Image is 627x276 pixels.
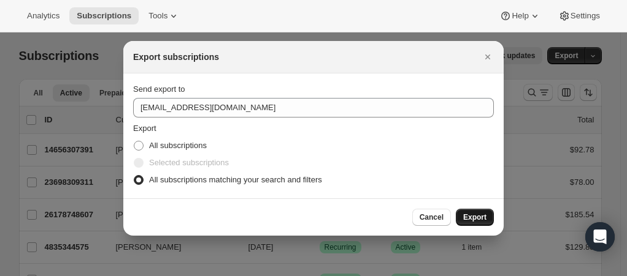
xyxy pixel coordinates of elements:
span: Cancel [420,212,444,222]
span: Subscriptions [77,11,131,21]
span: Export [133,124,156,133]
button: Tools [141,7,187,24]
button: Settings [551,7,607,24]
span: Settings [571,11,600,21]
span: All subscriptions matching your search and filters [149,175,322,184]
span: Tools [148,11,167,21]
span: Export [463,212,487,222]
button: Analytics [20,7,67,24]
div: Open Intercom Messenger [585,222,615,252]
span: Selected subscriptions [149,158,229,167]
h2: Export subscriptions [133,51,219,63]
span: All subscriptions [149,141,207,150]
button: Close [479,48,496,65]
span: Send export to [133,84,185,94]
button: Subscriptions [69,7,139,24]
button: Cancel [412,209,451,226]
button: Help [492,7,548,24]
button: Export [456,209,494,226]
span: Analytics [27,11,60,21]
span: Help [512,11,528,21]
